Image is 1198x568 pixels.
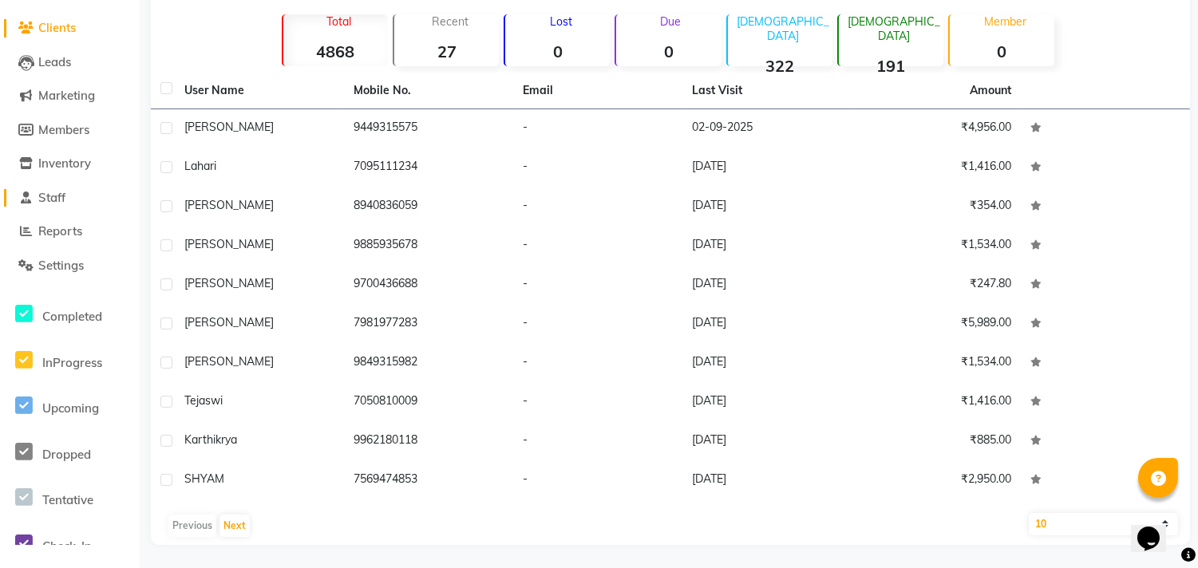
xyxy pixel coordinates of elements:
[344,422,513,461] td: 9962180118
[1131,504,1182,552] iframe: chat widget
[513,461,682,500] td: -
[4,53,136,72] a: Leads
[513,422,682,461] td: -
[852,383,1021,422] td: ₹1,416.00
[950,41,1054,61] strong: 0
[184,276,274,290] span: [PERSON_NAME]
[184,315,274,329] span: [PERSON_NAME]
[682,109,852,148] td: 02-09-2025
[4,121,136,140] a: Members
[38,156,91,171] span: Inventory
[42,538,92,554] span: Check-In
[344,383,513,422] td: 7050810009
[42,492,93,507] span: Tentative
[728,56,832,76] strong: 322
[513,227,682,266] td: -
[960,73,1021,108] th: Amount
[42,309,102,324] span: Completed
[845,14,943,43] p: [DEMOGRAPHIC_DATA]
[682,344,852,383] td: [DATE]
[513,344,682,383] td: -
[682,266,852,305] td: [DATE]
[344,305,513,344] td: 7981977283
[956,14,1054,29] p: Member
[682,73,852,109] th: Last Visit
[42,400,99,416] span: Upcoming
[682,148,852,187] td: [DATE]
[4,155,136,173] a: Inventory
[852,148,1021,187] td: ₹1,416.00
[38,122,89,137] span: Members
[852,227,1021,266] td: ₹1,534.00
[682,187,852,227] td: [DATE]
[4,19,136,37] a: Clients
[513,383,682,422] td: -
[184,120,274,134] span: [PERSON_NAME]
[852,344,1021,383] td: ₹1,534.00
[4,189,136,207] a: Staff
[512,14,610,29] p: Lost
[4,87,136,105] a: Marketing
[184,198,274,212] span: [PERSON_NAME]
[852,461,1021,500] td: ₹2,950.00
[184,354,274,369] span: [PERSON_NAME]
[184,432,237,447] span: karthikrya
[513,109,682,148] td: -
[4,223,136,241] a: Reports
[344,109,513,148] td: 9449315575
[184,237,274,251] span: [PERSON_NAME]
[38,88,95,103] span: Marketing
[38,190,65,205] span: Staff
[619,14,721,29] p: Due
[38,223,82,239] span: Reports
[682,383,852,422] td: [DATE]
[219,515,250,537] button: Next
[344,148,513,187] td: 7095111234
[513,305,682,344] td: -
[344,73,513,109] th: Mobile No.
[839,56,943,76] strong: 191
[505,41,610,61] strong: 0
[682,305,852,344] td: [DATE]
[184,159,216,173] span: lahari
[401,14,499,29] p: Recent
[734,14,832,43] p: [DEMOGRAPHIC_DATA]
[184,471,224,486] span: SHYAM
[344,227,513,266] td: 9885935678
[38,258,84,273] span: Settings
[852,266,1021,305] td: ₹247.80
[4,257,136,275] a: Settings
[344,266,513,305] td: 9700436688
[616,41,721,61] strong: 0
[852,305,1021,344] td: ₹5,989.00
[344,187,513,227] td: 8940836059
[682,422,852,461] td: [DATE]
[42,355,102,370] span: InProgress
[344,344,513,383] td: 9849315982
[290,14,388,29] p: Total
[344,461,513,500] td: 7569474853
[283,41,388,61] strong: 4868
[513,148,682,187] td: -
[852,109,1021,148] td: ₹4,956.00
[184,393,223,408] span: tejaswi
[513,73,682,109] th: Email
[682,461,852,500] td: [DATE]
[852,187,1021,227] td: ₹354.00
[852,422,1021,461] td: ₹885.00
[38,20,76,35] span: Clients
[38,54,71,69] span: Leads
[513,266,682,305] td: -
[175,73,344,109] th: User Name
[394,41,499,61] strong: 27
[42,447,91,462] span: Dropped
[682,227,852,266] td: [DATE]
[513,187,682,227] td: -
